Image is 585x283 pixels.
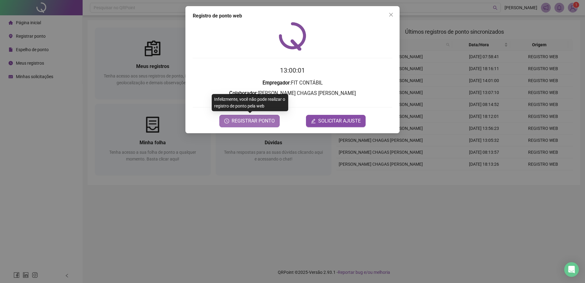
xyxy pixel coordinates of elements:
[564,262,579,277] div: Open Intercom Messenger
[318,117,361,125] span: SOLICITAR AJUSTE
[193,89,392,97] h3: : [PERSON_NAME] CHAGAS [PERSON_NAME]
[193,12,392,20] div: Registro de ponto web
[193,79,392,87] h3: : FIT CONTÁBIL
[224,119,229,123] span: clock-circle
[232,117,275,125] span: REGISTRAR PONTO
[279,22,306,51] img: QRPoint
[306,115,366,127] button: editSOLICITAR AJUSTE
[389,12,393,17] span: close
[219,115,280,127] button: REGISTRAR PONTO
[263,80,290,86] strong: Empregador
[311,119,316,123] span: edit
[280,67,305,74] time: 13:00:01
[386,10,396,20] button: Close
[229,90,257,96] strong: Colaborador
[212,94,288,111] div: Infelizmente, você não pode realizar o registro de ponto pela web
